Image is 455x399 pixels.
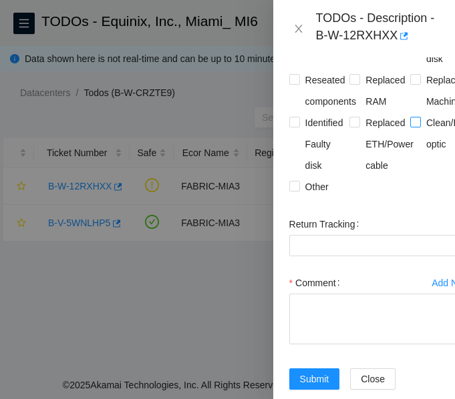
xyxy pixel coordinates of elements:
[300,372,329,386] span: Submit
[293,23,304,34] span: close
[361,372,385,386] span: Close
[360,69,410,112] span: Replaced RAM
[289,214,365,235] label: Return Tracking
[289,368,340,390] button: Submit
[289,23,308,35] button: Close
[316,11,439,47] div: TODOs - Description - B-W-12RXHXX
[360,112,419,176] span: Replaced ETH/Power cable
[300,112,350,176] span: Identified Faulty disk
[300,69,361,112] span: Reseated components
[350,368,396,390] button: Close
[289,272,345,294] label: Comment
[300,176,334,197] span: Other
